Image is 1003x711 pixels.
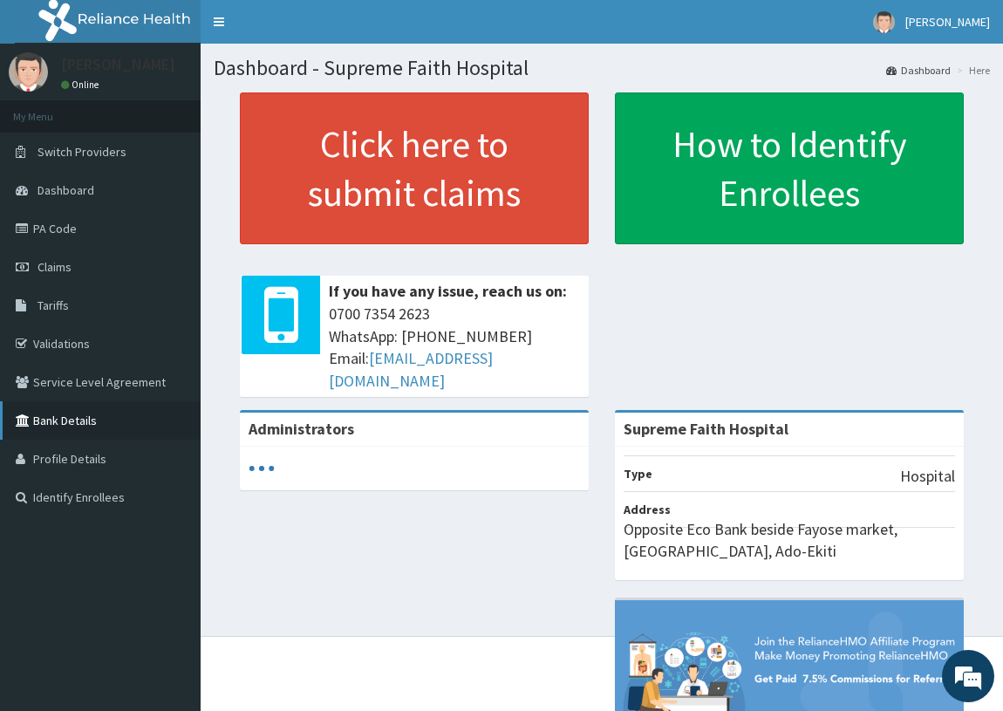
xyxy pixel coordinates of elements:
p: Opposite Eco Bank beside Fayose market, [GEOGRAPHIC_DATA], Ado-Ekiti [624,518,955,563]
img: User Image [873,11,895,33]
strong: Supreme Faith Hospital [624,419,788,439]
a: How to Identify Enrollees [615,92,964,244]
span: Dashboard [38,182,94,198]
span: 0700 7354 2623 WhatsApp: [PHONE_NUMBER] Email: [329,303,580,393]
b: Type [624,466,652,482]
p: Hospital [900,465,955,488]
img: d_794563401_company_1708531726252_794563401 [32,87,71,131]
a: Online [61,79,103,91]
h1: Dashboard - Supreme Faith Hospital [214,57,990,79]
span: Claims [38,259,72,275]
span: Tariffs [38,297,69,313]
span: Switch Providers [38,144,126,160]
div: Minimize live chat window [286,9,328,51]
li: Here [952,63,990,78]
svg: audio-loading [249,455,275,482]
a: Dashboard [886,63,951,78]
b: If you have any issue, reach us on: [329,281,567,301]
span: We're online! [101,220,241,396]
p: [PERSON_NAME] [61,57,175,72]
b: Administrators [249,419,354,439]
span: [PERSON_NAME] [905,14,990,30]
a: [EMAIL_ADDRESS][DOMAIN_NAME] [329,348,493,391]
div: Chat with us now [91,98,293,120]
img: User Image [9,52,48,92]
a: Click here to submit claims [240,92,589,244]
b: Address [624,502,671,517]
textarea: Type your message and hit 'Enter' [9,476,332,537]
